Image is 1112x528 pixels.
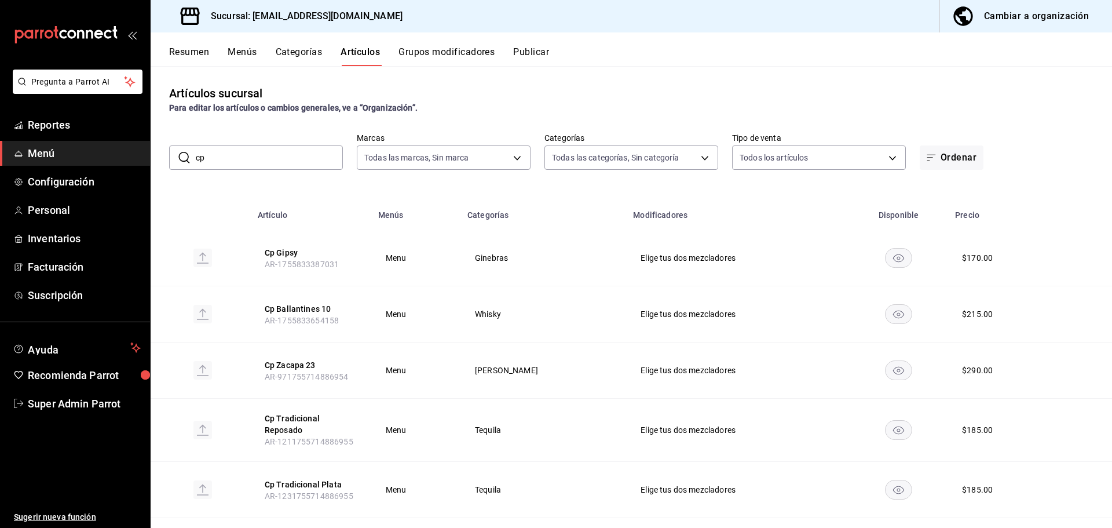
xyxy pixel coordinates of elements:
[849,193,948,230] th: Disponible
[641,310,835,318] span: Elige tus dos mezcladores
[265,316,339,325] span: AR-1755833654158
[962,308,993,320] div: $ 215.00
[626,193,849,230] th: Modificadores
[196,146,343,169] input: Buscar artículo
[386,366,446,374] span: Menu
[28,202,141,218] span: Personal
[885,420,912,440] button: availability-product
[28,367,141,383] span: Recomienda Parrot
[31,76,125,88] span: Pregunta a Parrot AI
[732,134,906,142] label: Tipo de venta
[885,248,912,268] button: availability-product
[265,372,349,381] span: AR-971755714886954
[28,396,141,412] span: Super Admin Parrot
[885,480,912,500] button: availability-product
[28,117,141,133] span: Reportes
[962,252,993,264] div: $ 170.00
[265,437,353,446] span: AR-1211755714886955
[386,486,446,494] span: Menu
[28,174,141,190] span: Configuración
[641,254,835,262] span: Elige tus dos mezcladores
[948,193,1054,230] th: Precio
[28,341,126,355] span: Ayuda
[475,486,612,494] span: Tequila
[475,426,612,434] span: Tequila
[265,260,339,269] span: AR-1755833387031
[962,424,993,436] div: $ 185.00
[513,46,549,66] button: Publicar
[28,287,141,303] span: Suscripción
[28,231,141,246] span: Inventarios
[13,70,142,94] button: Pregunta a Parrot AI
[475,310,612,318] span: Whisky
[169,85,262,102] div: Artículos sucursal
[169,103,418,112] strong: Para editar los artículos o cambios generales, ve a “Organización”.
[265,359,357,371] button: edit-product-location
[460,193,626,230] th: Categorías
[641,426,835,434] span: Elige tus dos mezcladores
[386,426,446,434] span: Menu
[962,484,993,496] div: $ 185.00
[169,46,1112,66] div: navigation tabs
[265,413,357,436] button: edit-product-location
[885,361,912,380] button: availability-product
[475,254,612,262] span: Ginebras
[265,479,357,490] button: edit-product-location
[885,304,912,324] button: availability-product
[552,152,679,163] span: Todas las categorías, Sin categoría
[364,152,469,163] span: Todas las marcas, Sin marca
[251,193,371,230] th: Artículo
[386,310,446,318] span: Menu
[265,303,357,315] button: edit-product-location
[740,152,809,163] span: Todos los artículos
[371,193,460,230] th: Menús
[544,134,718,142] label: Categorías
[386,254,446,262] span: Menu
[202,9,403,23] h3: Sucursal: [EMAIL_ADDRESS][DOMAIN_NAME]
[276,46,323,66] button: Categorías
[14,511,141,523] span: Sugerir nueva función
[341,46,380,66] button: Artículos
[641,366,835,374] span: Elige tus dos mezcladores
[28,259,141,275] span: Facturación
[920,145,983,170] button: Ordenar
[265,491,353,501] span: AR-1231755714886955
[28,145,141,161] span: Menú
[641,486,835,494] span: Elige tus dos mezcladores
[265,247,357,258] button: edit-product-location
[228,46,257,66] button: Menús
[127,30,137,39] button: open_drawer_menu
[962,365,993,376] div: $ 290.00
[398,46,495,66] button: Grupos modificadores
[475,366,612,374] span: [PERSON_NAME]
[169,46,209,66] button: Resumen
[357,134,531,142] label: Marcas
[8,84,142,96] a: Pregunta a Parrot AI
[984,8,1089,24] div: Cambiar a organización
